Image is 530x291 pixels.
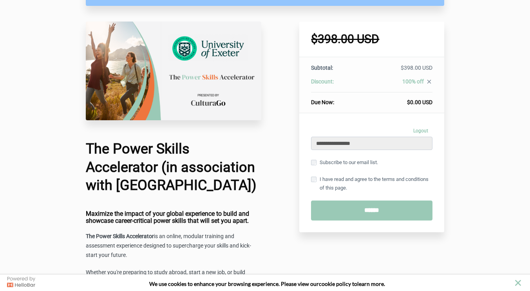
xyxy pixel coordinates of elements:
[513,278,523,288] button: close
[409,125,432,137] a: Logout
[311,65,333,71] span: Subtotal:
[86,233,154,239] strong: The Power Skills Accelerator
[311,33,432,45] h1: $398.00 USD
[357,280,385,287] span: learn more.
[319,280,351,287] a: cookie policy
[311,92,362,107] th: Due Now:
[402,78,424,85] span: 100% off
[426,78,432,85] i: close
[311,160,317,165] input: Subscribe to our email list.
[424,78,432,87] a: close
[362,64,432,78] td: $398.00 USD
[311,78,362,92] th: Discount:
[149,280,319,287] span: We use cookies to enhance your browsing experience. Please view our
[86,140,261,195] h1: The Power Skills Accelerator (in association with [GEOGRAPHIC_DATA])
[352,280,357,287] strong: to
[407,99,432,105] span: $0.00 USD
[311,177,317,182] input: I have read and agree to the terms and conditions of this page.
[311,175,432,192] label: I have read and agree to the terms and conditions of this page.
[86,210,261,224] h4: Maximize the impact of your global experience to build and showcase career-critical power skills ...
[86,232,261,260] p: is an online, modular training and assessment experience designed to supercharge your skills and ...
[86,22,261,120] img: 83720c0-6e26-5801-a5d4-42ecd71128a7_University_of_Exeter_Checkout_Page.png
[311,158,378,167] label: Subscribe to our email list.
